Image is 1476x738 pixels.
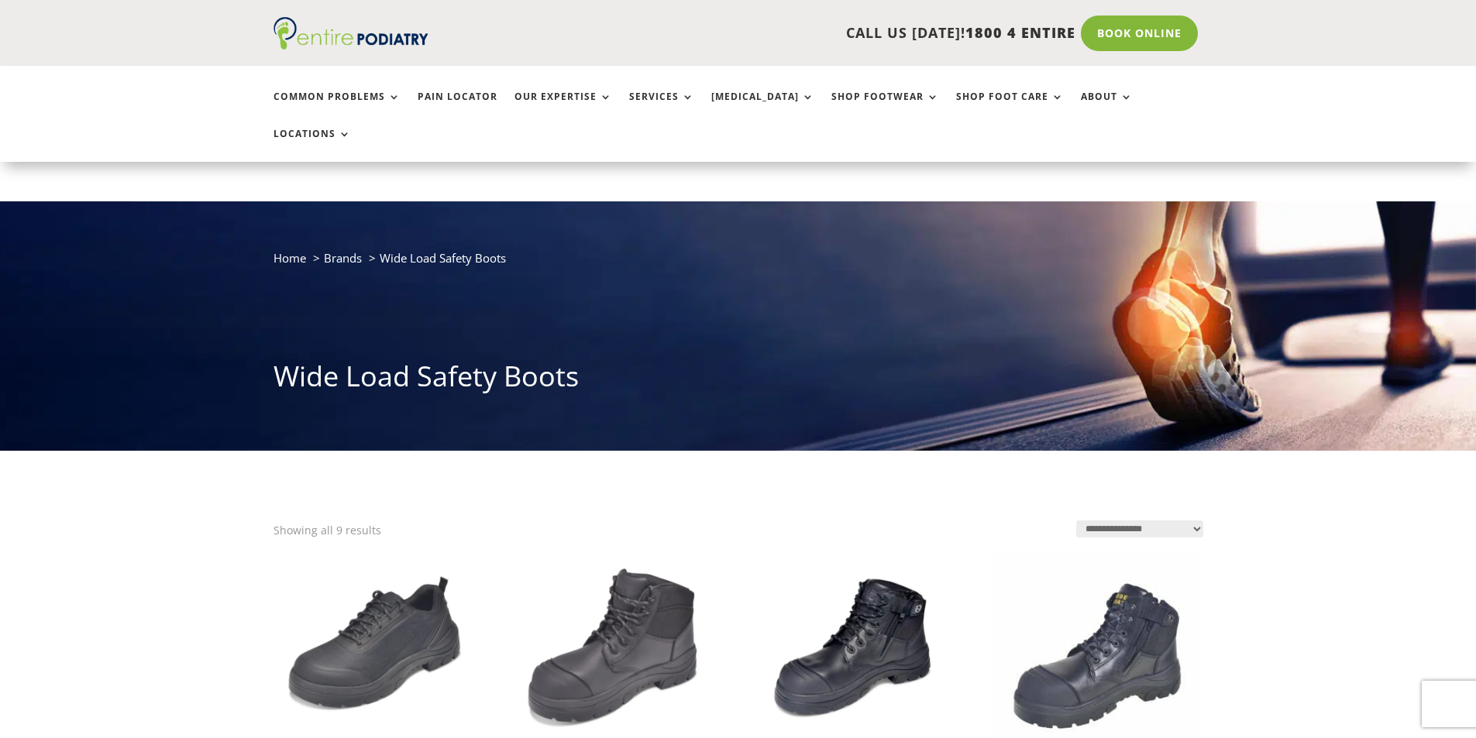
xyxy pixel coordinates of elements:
a: Entire Podiatry [274,37,428,53]
select: Shop order [1076,520,1203,537]
span: Wide Load Safety Boots [380,250,506,266]
a: Services [629,91,694,125]
h1: Wide Load Safety Boots [274,357,1203,403]
a: About [1081,91,1133,125]
a: [MEDICAL_DATA] [711,91,814,125]
a: Common Problems [274,91,401,125]
p: CALL US [DATE]! [488,23,1075,43]
a: Home [274,250,306,266]
a: Book Online [1081,15,1198,51]
a: Shop Footwear [831,91,939,125]
span: 1800 4 ENTIRE [965,23,1075,42]
img: logo (1) [274,17,428,50]
a: Pain Locator [418,91,497,125]
a: Brands [324,250,362,266]
a: Locations [274,129,351,162]
a: Our Expertise [514,91,612,125]
nav: breadcrumb [274,248,1203,280]
a: Shop Foot Care [956,91,1064,125]
p: Showing all 9 results [274,520,381,541]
